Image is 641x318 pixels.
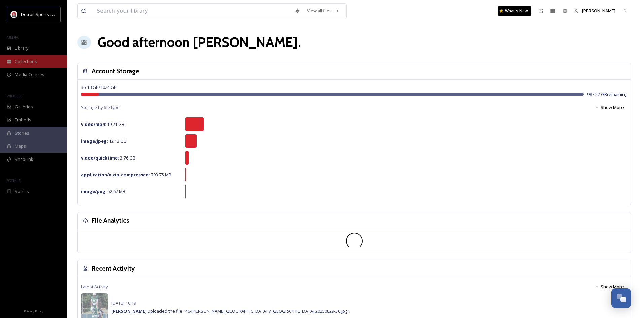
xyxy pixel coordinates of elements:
[24,309,43,313] span: Privacy Policy
[92,263,135,273] h3: Recent Activity
[81,121,124,127] span: 19.71 GB
[592,101,627,114] button: Show More
[111,300,136,306] span: [DATE] 10:19
[111,308,350,314] span: uploaded the file "46-[PERSON_NAME][GEOGRAPHIC_DATA] v [GEOGRAPHIC_DATA] 20250829-36.jpg".
[582,8,615,14] span: [PERSON_NAME]
[15,143,26,149] span: Maps
[7,35,19,40] span: MEDIA
[81,84,117,90] span: 36.48 GB / 1024 GB
[98,32,301,52] h1: Good afternoon [PERSON_NAME] .
[15,188,29,195] span: Socials
[15,156,33,163] span: SnapLink
[81,172,150,178] strong: application/x-zip-compressed :
[93,4,291,19] input: Search your library
[111,308,147,314] strong: [PERSON_NAME]
[11,11,17,18] img: crop.webp
[7,178,20,183] span: SOCIALS
[81,172,171,178] span: 793.75 MB
[15,45,28,51] span: Library
[24,307,43,315] a: Privacy Policy
[498,6,531,16] a: What's New
[15,58,37,65] span: Collections
[7,93,22,98] span: WIDGETS
[304,4,343,17] a: View all files
[15,104,33,110] span: Galleries
[81,121,106,127] strong: video/mp4 :
[587,91,627,98] span: 987.52 GB remaining
[81,138,108,144] strong: image/jpeg :
[81,104,120,111] span: Storage by file type
[571,4,619,17] a: [PERSON_NAME]
[92,66,139,76] h3: Account Storage
[21,11,75,17] span: Detroit Sports Commission
[81,188,126,195] span: 52.62 MB
[611,288,631,308] button: Open Chat
[15,71,44,78] span: Media Centres
[92,216,129,225] h3: File Analytics
[592,280,627,293] button: Show More
[81,155,135,161] span: 3.76 GB
[81,188,107,195] strong: image/png :
[81,284,108,290] span: Latest Activity
[15,117,31,123] span: Embeds
[81,138,127,144] span: 12.12 GB
[81,155,119,161] strong: video/quicktime :
[15,130,29,136] span: Stories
